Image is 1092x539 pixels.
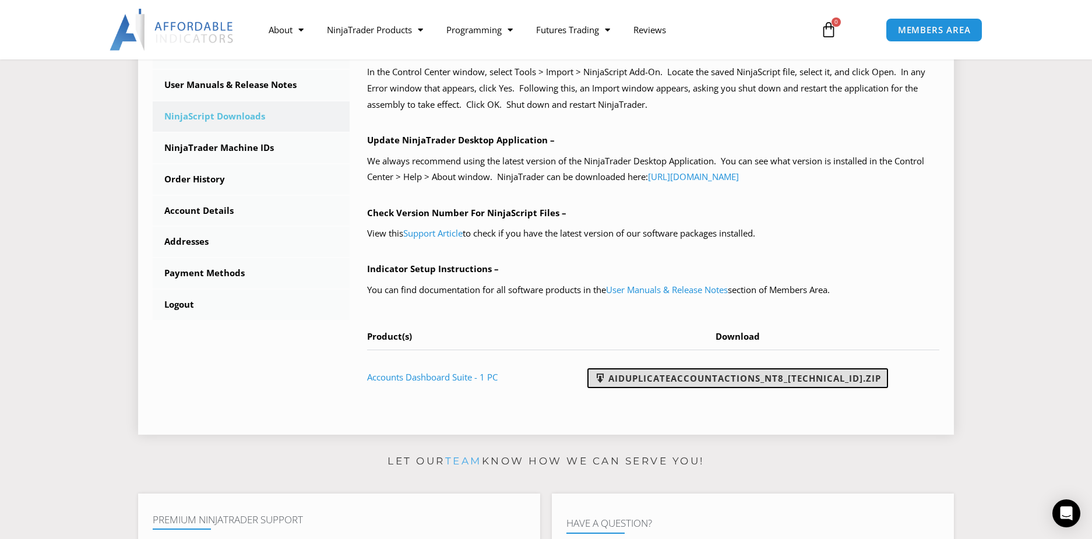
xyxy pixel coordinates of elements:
[257,16,315,43] a: About
[367,226,940,242] p: View this to check if you have the latest version of our software packages installed.
[403,227,463,239] a: Support Article
[153,196,350,226] a: Account Details
[898,26,971,34] span: MEMBERS AREA
[524,16,622,43] a: Futures Trading
[566,517,939,529] h4: Have A Question?
[886,18,983,42] a: MEMBERS AREA
[367,371,498,383] a: Accounts Dashboard Suite - 1 PC
[110,9,235,51] img: LogoAI | Affordable Indicators – NinjaTrader
[153,164,350,195] a: Order History
[367,153,940,186] p: We always recommend using the latest version of the NinjaTrader Desktop Application. You can see ...
[138,452,954,471] p: Let our know how we can serve you!
[153,290,350,320] a: Logout
[153,258,350,288] a: Payment Methods
[257,16,807,43] nav: Menu
[367,282,940,298] p: You can find documentation for all software products in the section of Members Area.
[716,330,760,342] span: Download
[832,17,841,27] span: 0
[622,16,678,43] a: Reviews
[153,38,350,320] nav: Account pages
[367,207,566,219] b: Check Version Number For NinjaScript Files –
[153,70,350,100] a: User Manuals & Release Notes
[153,227,350,257] a: Addresses
[648,171,739,182] a: [URL][DOMAIN_NAME]
[435,16,524,43] a: Programming
[445,455,482,467] a: team
[367,330,412,342] span: Product(s)
[367,134,555,146] b: Update NinjaTrader Desktop Application –
[606,284,728,295] a: User Manuals & Release Notes
[803,13,854,47] a: 0
[315,16,435,43] a: NinjaTrader Products
[153,101,350,132] a: NinjaScript Downloads
[587,368,888,388] a: AIDuplicateAccountActions_NT8_[TECHNICAL_ID].zip
[153,133,350,163] a: NinjaTrader Machine IDs
[153,514,526,526] h4: Premium NinjaTrader Support
[1052,499,1080,527] div: Open Intercom Messenger
[367,263,499,274] b: Indicator Setup Instructions –
[367,64,940,113] p: In the Control Center window, select Tools > Import > NinjaScript Add-On. Locate the saved NinjaS...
